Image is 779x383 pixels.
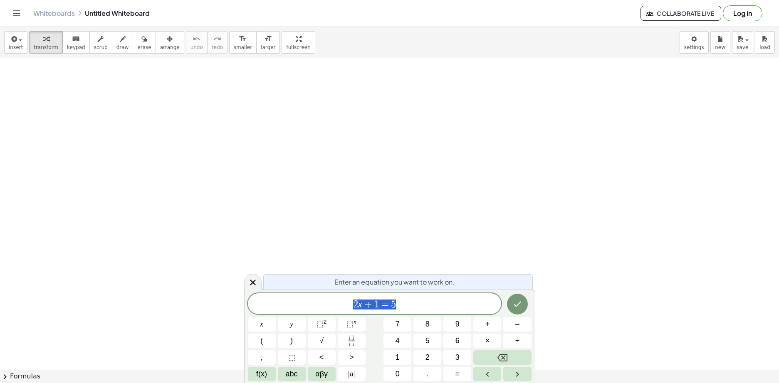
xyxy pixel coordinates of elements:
button: 6 [443,334,471,348]
span: f(x) [256,368,267,380]
span: = [379,300,391,309]
span: ( [260,335,263,346]
span: transform [34,44,58,50]
button: y [278,317,306,331]
button: 4 [383,334,411,348]
var: x [358,299,363,309]
span: insert [9,44,23,50]
span: larger [261,44,275,50]
span: erase [137,44,151,50]
button: redoredo [207,31,228,54]
span: 6 [455,335,460,346]
button: Minus [503,317,531,331]
button: Done [507,294,528,314]
span: 3 [455,352,460,363]
span: draw [116,44,129,50]
button: Greater than [338,350,366,365]
span: scrub [94,44,108,50]
button: , [248,350,276,365]
span: arrange [160,44,180,50]
span: 4 [396,335,400,346]
span: – [515,319,519,330]
span: + [485,319,490,330]
span: keypad [67,44,85,50]
span: load [759,44,770,50]
i: format_size [239,34,247,44]
button: keyboardkeypad [62,31,90,54]
button: Collaborate Live [641,6,721,21]
button: settings [680,31,709,54]
span: | [348,370,350,378]
span: ⬚ [346,320,354,328]
button: Greek alphabet [308,367,336,381]
span: x [260,319,263,330]
button: Equals [443,367,471,381]
button: 0 [383,367,411,381]
button: ) [278,334,306,348]
button: Right arrow [503,367,531,381]
sup: n [354,319,356,325]
span: redo [212,44,223,50]
i: keyboard [72,34,80,44]
button: Squared [308,317,336,331]
span: αβγ [315,368,328,380]
button: Log in [723,5,762,21]
button: 7 [383,317,411,331]
span: y [290,319,293,330]
span: 5 [425,335,430,346]
button: scrub [89,31,112,54]
sup: 2 [324,319,327,325]
button: Less than [308,350,336,365]
button: fullscreen [282,31,315,54]
span: 2 [353,300,358,309]
button: arrange [156,31,184,54]
span: Enter an equation you want to work on. [334,277,455,287]
span: smaller [234,44,252,50]
span: a [348,368,355,380]
button: Plus [473,317,501,331]
button: new [710,31,730,54]
span: 2 [425,352,430,363]
button: 3 [443,350,471,365]
button: Alphabet [278,367,306,381]
span: ⬚ [288,352,295,363]
span: . [426,368,428,380]
button: Left arrow [473,367,501,381]
span: 8 [425,319,430,330]
span: , [261,352,263,363]
span: × [485,335,490,346]
button: 5 [413,334,441,348]
button: Superscript [338,317,366,331]
button: draw [112,31,134,54]
button: Fraction [338,334,366,348]
i: redo [213,34,221,44]
span: ÷ [515,335,519,346]
button: undoundo [186,31,208,54]
button: erase [133,31,156,54]
button: . [413,367,441,381]
button: 8 [413,317,441,331]
a: Whiteboards [33,9,75,17]
span: ⬚ [317,320,324,328]
button: format_sizelarger [256,31,280,54]
button: x [248,317,276,331]
span: = [455,368,460,380]
span: 1 [396,352,400,363]
button: load [755,31,775,54]
span: 7 [396,319,400,330]
span: 1 [374,300,379,309]
button: Square root [308,334,336,348]
span: abc [286,368,298,380]
button: Times [473,334,501,348]
button: Divide [503,334,531,348]
button: Absolute value [338,367,366,381]
button: format_sizesmaller [229,31,257,54]
button: Backspace [473,350,531,365]
i: undo [193,34,200,44]
button: insert [4,31,27,54]
span: settings [684,44,704,50]
span: 0 [396,368,400,380]
button: 9 [443,317,471,331]
button: 2 [413,350,441,365]
span: undo [190,44,203,50]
